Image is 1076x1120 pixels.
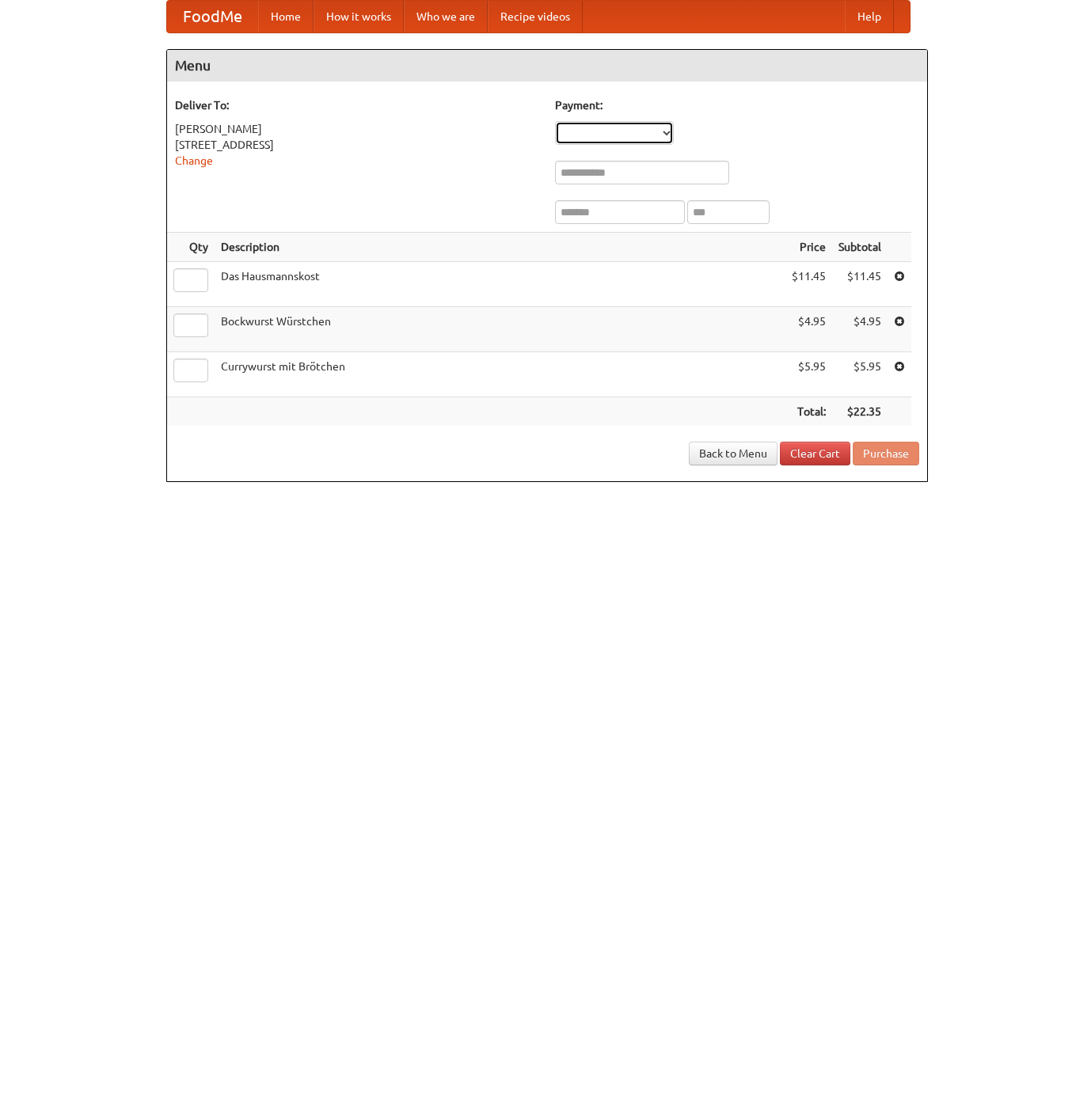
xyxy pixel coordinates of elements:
[832,262,888,307] td: $11.45
[488,1,583,32] a: Recipe videos
[780,442,850,465] a: Clear Cart
[832,352,888,397] td: $5.95
[215,307,785,352] td: Bockwurst Würstchen
[853,442,919,465] button: Purchase
[785,262,832,307] td: $11.45
[215,233,785,262] th: Description
[689,442,778,465] a: Back to Menu
[845,1,894,32] a: Help
[175,137,539,153] div: [STREET_ADDRESS]
[832,307,888,352] td: $4.95
[785,397,832,427] th: Total:
[314,1,404,32] a: How it works
[404,1,488,32] a: Who we are
[258,1,314,32] a: Home
[555,97,919,113] h5: Payment:
[175,121,539,137] div: [PERSON_NAME]
[175,97,539,113] h5: Deliver To:
[167,233,215,262] th: Qty
[832,233,888,262] th: Subtotal
[832,397,888,427] th: $22.35
[785,352,832,397] td: $5.95
[167,1,258,32] a: FoodMe
[215,262,785,307] td: Das Hausmannskost
[785,307,832,352] td: $4.95
[215,352,785,397] td: Currywurst mit Brötchen
[167,50,927,82] h4: Menu
[175,154,213,167] a: Change
[785,233,832,262] th: Price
